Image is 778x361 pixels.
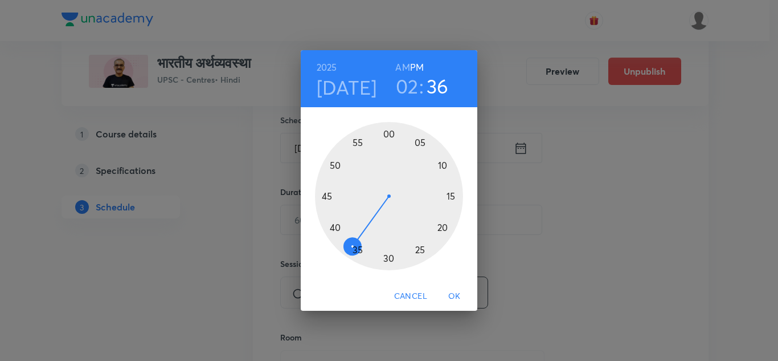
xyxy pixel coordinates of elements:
[396,74,419,98] button: 02
[390,286,432,307] button: Cancel
[394,289,427,303] span: Cancel
[317,59,337,75] button: 2025
[419,74,424,98] h3: :
[436,286,473,307] button: OK
[410,59,424,75] button: PM
[395,59,410,75] button: AM
[317,75,377,99] button: [DATE]
[427,74,449,98] button: 36
[441,289,468,303] span: OK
